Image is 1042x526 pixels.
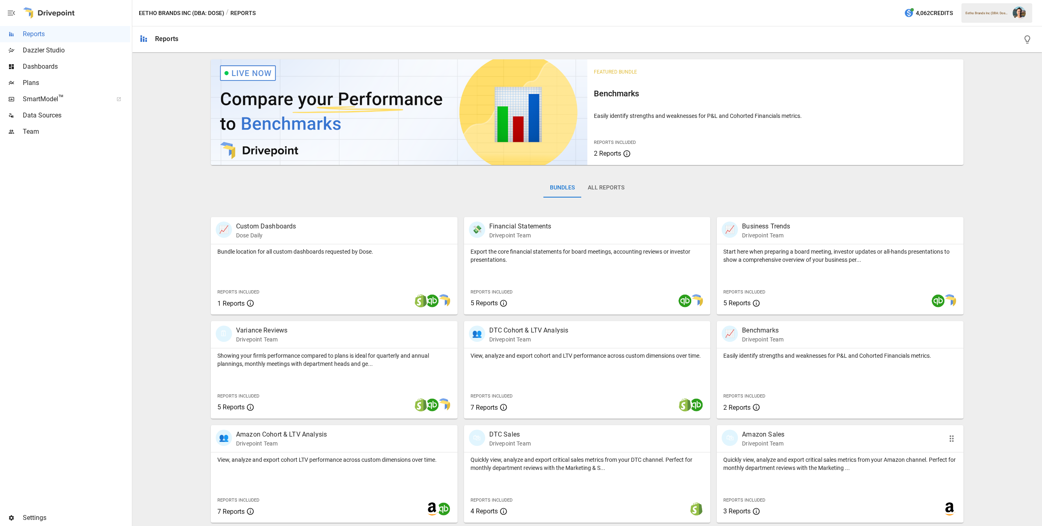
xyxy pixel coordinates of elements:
p: Easily identify strengths and weaknesses for P&L and Cohorted Financials metrics. [594,112,957,120]
div: 📈 [216,222,232,238]
span: Reports Included [217,498,259,503]
span: Reports Included [471,393,512,399]
span: Dazzler Studio [23,46,130,55]
p: Business Trends [742,222,790,231]
span: Settings [23,513,130,523]
button: All Reports [581,178,631,198]
img: shopify [690,502,703,515]
img: smart model [437,294,450,307]
span: Reports [23,29,130,39]
div: 📈 [722,222,738,238]
p: Benchmarks [742,326,784,335]
span: Reports Included [217,393,259,399]
p: Drivepoint Team [489,439,531,448]
p: Drivepoint Team [742,335,784,343]
span: 5 Reports [217,403,245,411]
span: 2 Reports [594,150,621,157]
button: Bundles [543,178,581,198]
div: 📈 [722,326,738,342]
p: DTC Cohort & LTV Analysis [489,326,569,335]
span: Data Sources [23,111,130,120]
img: quickbooks [932,294,945,307]
p: Drivepoint Team [236,335,287,343]
span: Reports Included [217,289,259,295]
p: Export the core financial statements for board meetings, accounting reviews or investor presentat... [471,248,704,264]
div: Reports [155,35,178,43]
span: Reports Included [723,498,765,503]
div: 🛍 [469,430,485,446]
img: shopify [679,398,692,411]
img: quickbooks [679,294,692,307]
p: Showing your firm's performance compared to plans is ideal for quarterly and annual plannings, mo... [217,352,451,368]
p: Custom Dashboards [236,222,296,231]
p: Quickly view, analyze and export critical sales metrics from your DTC channel. Perfect for monthl... [471,456,704,472]
p: Amazon Sales [742,430,784,439]
img: quickbooks [426,294,439,307]
h6: Benchmarks [594,87,957,100]
span: 4 Reports [471,507,498,515]
p: Easily identify strengths and weaknesses for P&L and Cohorted Financials metrics. [723,352,957,360]
p: View, analyze and export cohort and LTV performance across custom dimensions over time. [471,352,704,360]
div: / [226,8,229,18]
img: smart model [943,294,956,307]
span: 5 Reports [471,299,498,307]
img: shopify [414,294,427,307]
span: Reports Included [723,289,765,295]
p: Financial Statements [489,222,552,231]
span: Reports Included [471,498,512,503]
span: 4,062 Credits [916,8,953,18]
img: video thumbnail [211,59,587,165]
p: Drivepoint Team [742,231,790,239]
img: shopify [414,398,427,411]
p: Variance Reviews [236,326,287,335]
span: 7 Reports [217,508,245,515]
span: Featured Bundle [594,69,637,75]
span: 5 Reports [723,299,751,307]
p: Quickly view, analyze and export critical sales metrics from your Amazon channel. Perfect for mon... [723,456,957,472]
button: 4,062Credits [901,6,956,21]
span: Reports Included [594,140,636,145]
p: Drivepoint Team [489,231,552,239]
p: Drivepoint Team [742,439,784,448]
span: Dashboards [23,62,130,72]
p: Amazon Cohort & LTV Analysis [236,430,327,439]
div: 👥 [469,326,485,342]
span: Reports Included [723,393,765,399]
span: 7 Reports [471,404,498,411]
p: DTC Sales [489,430,531,439]
div: Eetho Brands Inc (DBA: Dose) [965,11,1008,15]
img: quickbooks [426,398,439,411]
span: Reports Included [471,289,512,295]
span: 3 Reports [723,507,751,515]
div: 🛍 [722,430,738,446]
span: 1 Reports [217,300,245,307]
div: 👥 [216,430,232,446]
div: 💸 [469,222,485,238]
img: smart model [690,294,703,307]
span: Plans [23,78,130,88]
img: quickbooks [437,502,450,515]
img: smart model [437,398,450,411]
button: Eetho Brands Inc (DBA: Dose) [139,8,224,18]
span: Team [23,127,130,137]
p: View, analyze and export cohort LTV performance across custom dimensions over time. [217,456,451,464]
p: Drivepoint Team [489,335,569,343]
span: ™ [58,93,64,103]
img: amazon [426,502,439,515]
img: amazon [943,502,956,515]
span: 2 Reports [723,404,751,411]
p: Bundle location for all custom dashboards requested by Dose. [217,248,451,256]
p: Dose Daily [236,231,296,239]
p: Start here when preparing a board meeting, investor updates or all-hands presentations to show a ... [723,248,957,264]
div: 🗓 [216,326,232,342]
p: Drivepoint Team [236,439,327,448]
img: quickbooks [690,398,703,411]
span: SmartModel [23,94,107,104]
